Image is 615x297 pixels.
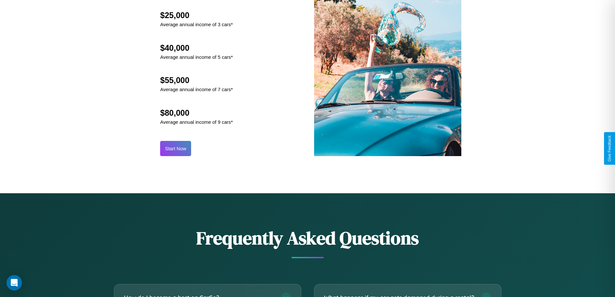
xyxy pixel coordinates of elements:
[160,43,233,53] h2: $40,000
[160,108,233,118] h2: $80,000
[160,53,233,61] p: Average annual income of 5 cars*
[160,11,233,20] h2: $25,000
[160,141,191,156] button: Start Now
[160,20,233,29] p: Average annual income of 3 cars*
[160,76,233,85] h2: $55,000
[114,226,501,250] h2: Frequently Asked Questions
[607,135,612,162] div: Give Feedback
[160,85,233,94] p: Average annual income of 7 cars*
[6,275,22,291] div: Open Intercom Messenger
[160,118,233,126] p: Average annual income of 9 cars*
